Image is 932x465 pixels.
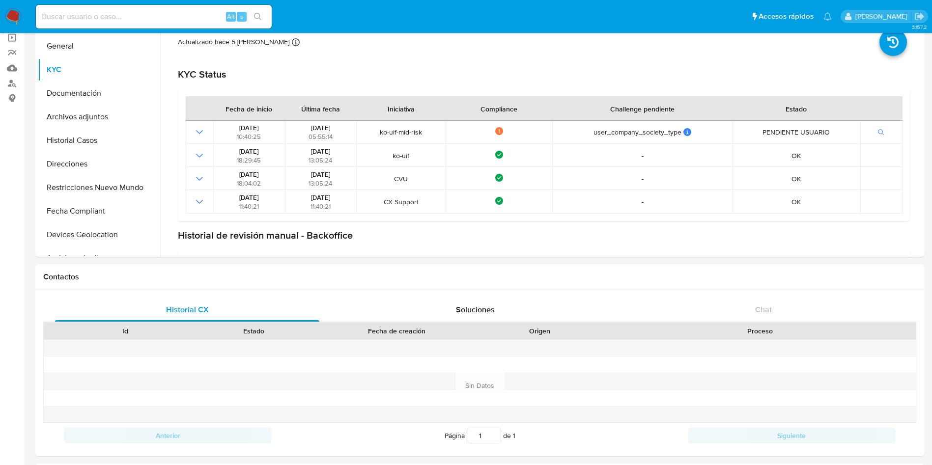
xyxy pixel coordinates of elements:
[178,37,289,47] p: Actualizado hace 5 [PERSON_NAME]
[912,23,927,31] span: 3.157.2
[855,12,911,21] p: mariaeugenia.sanchez@mercadolibre.com
[38,152,161,176] button: Direcciones
[36,10,272,23] input: Buscar usuario o caso...
[166,304,209,315] span: Historial CX
[445,428,515,443] span: Página de
[197,326,311,336] div: Estado
[38,34,161,58] button: General
[248,10,268,24] button: search-icon
[914,11,925,22] a: Salir
[513,431,515,440] span: 1
[456,304,495,315] span: Soluciones
[240,12,243,21] span: s
[755,304,772,315] span: Chat
[64,428,272,443] button: Anterior
[68,326,183,336] div: Id
[227,12,235,21] span: Alt
[823,12,832,21] a: Notificaciones
[38,246,161,270] button: Anticipos de dinero
[325,326,469,336] div: Fecha de creación
[38,129,161,152] button: Historial Casos
[38,58,161,82] button: KYC
[38,199,161,223] button: Fecha Compliant
[38,82,161,105] button: Documentación
[38,223,161,246] button: Devices Geolocation
[43,272,916,282] h1: Contactos
[611,326,909,336] div: Proceso
[38,176,161,199] button: Restricciones Nuevo Mundo
[38,105,161,129] button: Archivos adjuntos
[482,326,597,336] div: Origen
[759,11,814,22] span: Accesos rápidos
[688,428,896,443] button: Siguiente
